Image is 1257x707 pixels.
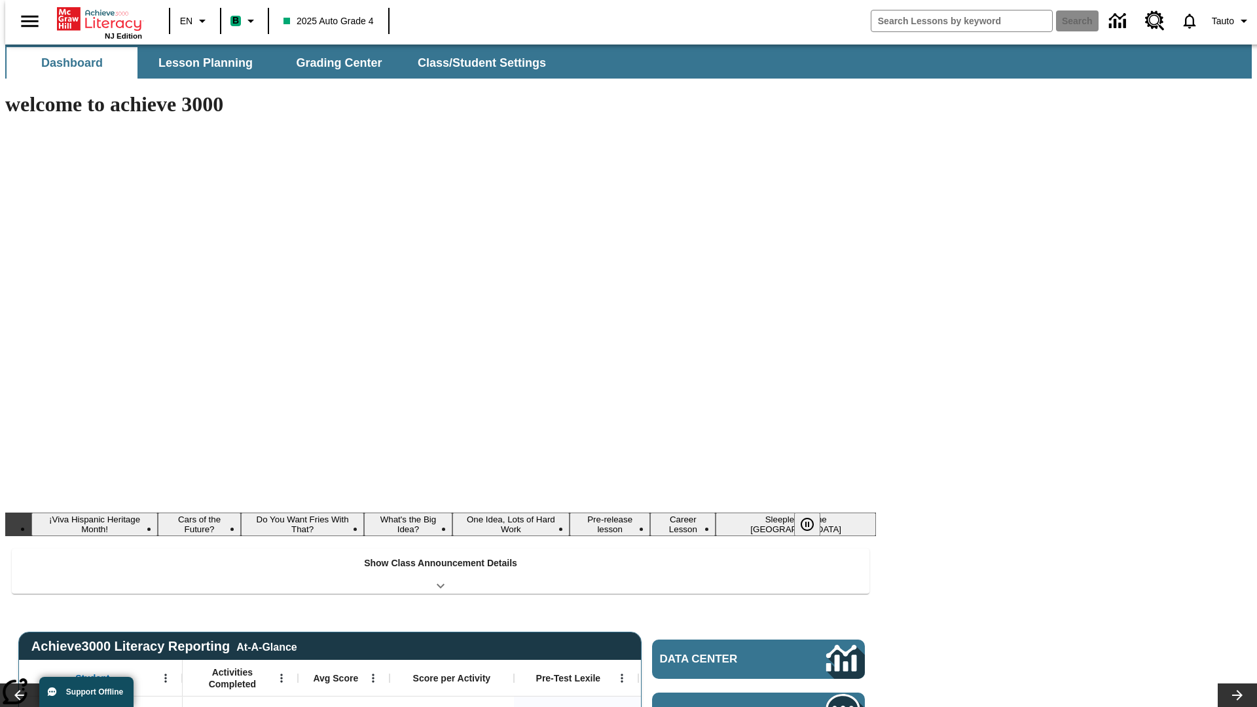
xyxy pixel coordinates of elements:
[536,672,601,684] span: Pre-Test Lexile
[660,653,782,666] span: Data Center
[296,56,382,71] span: Grading Center
[274,47,405,79] button: Grading Center
[189,666,276,690] span: Activities Completed
[1173,4,1207,38] a: Notifications
[232,12,239,29] span: B
[1137,3,1173,39] a: Resource Center, Will open in new tab
[236,639,297,653] div: At-A-Glance
[364,556,517,570] p: Show Class Announcement Details
[5,47,558,79] div: SubNavbar
[364,513,452,536] button: Slide 4 What's the Big Idea?
[158,513,241,536] button: Slide 2 Cars of the Future?
[39,677,134,707] button: Support Offline
[871,10,1052,31] input: search field
[5,45,1252,79] div: SubNavbar
[413,672,491,684] span: Score per Activity
[716,513,876,536] button: Slide 8 Sleepless in the Animal Kingdom
[452,513,570,536] button: Slide 5 One Idea, Lots of Hard Work
[650,513,716,536] button: Slide 7 Career Lesson
[1207,9,1257,33] button: Profile/Settings
[158,56,253,71] span: Lesson Planning
[313,672,358,684] span: Avg Score
[283,14,374,28] span: 2025 Auto Grade 4
[75,672,109,684] span: Student
[66,687,123,697] span: Support Offline
[1101,3,1137,39] a: Data Center
[225,9,264,33] button: Boost Class color is mint green. Change class color
[12,549,869,594] div: Show Class Announcement Details
[272,668,291,688] button: Open Menu
[41,56,103,71] span: Dashboard
[10,2,49,41] button: Open side menu
[570,513,650,536] button: Slide 6 Pre-release lesson
[794,513,833,536] div: Pause
[612,668,632,688] button: Open Menu
[31,513,158,536] button: Slide 1 ¡Viva Hispanic Heritage Month!
[57,6,142,32] a: Home
[1212,14,1234,28] span: Tauto
[140,47,271,79] button: Lesson Planning
[180,14,192,28] span: EN
[57,5,142,40] div: Home
[5,92,876,117] h1: welcome to achieve 3000
[418,56,546,71] span: Class/Student Settings
[105,32,142,40] span: NJ Edition
[241,513,364,536] button: Slide 3 Do You Want Fries With That?
[363,668,383,688] button: Open Menu
[794,513,820,536] button: Pause
[1218,683,1257,707] button: Lesson carousel, Next
[7,47,137,79] button: Dashboard
[174,9,216,33] button: Language: EN, Select a language
[31,639,297,654] span: Achieve3000 Literacy Reporting
[407,47,556,79] button: Class/Student Settings
[156,668,175,688] button: Open Menu
[652,640,865,679] a: Data Center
